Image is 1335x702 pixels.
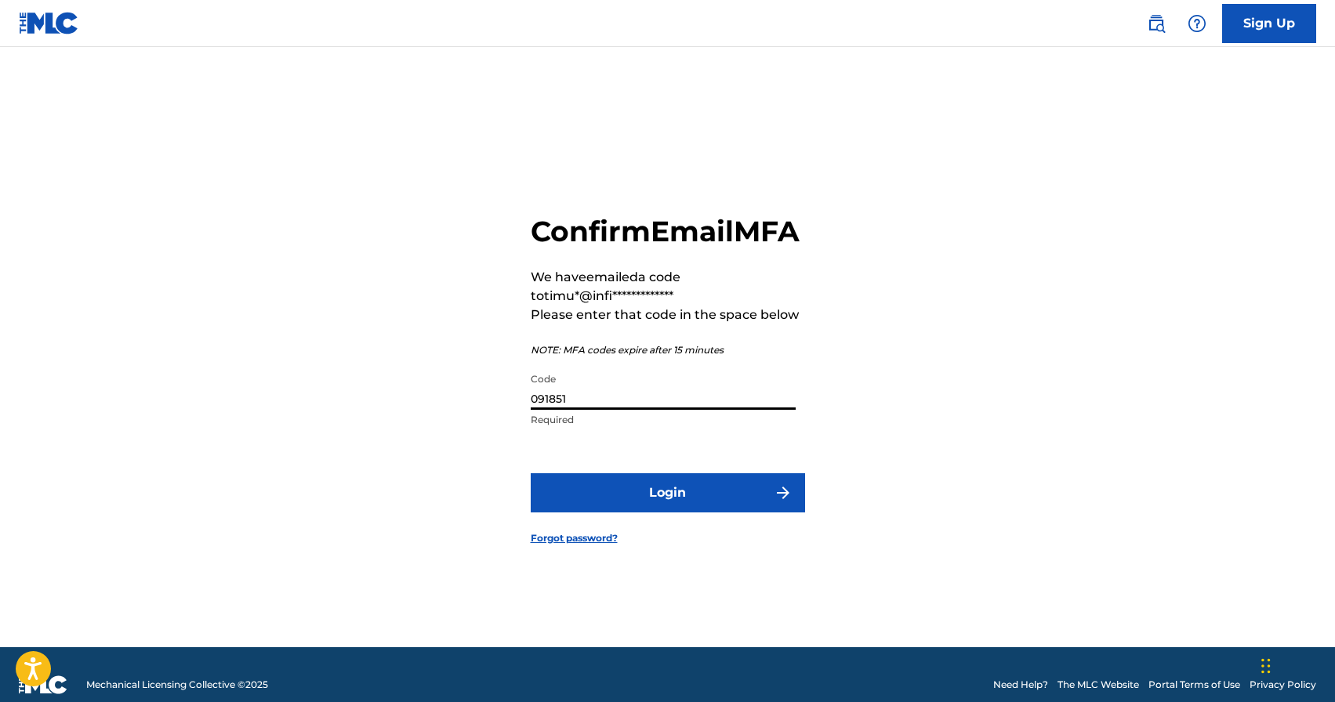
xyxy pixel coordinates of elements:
[531,306,805,324] p: Please enter that code in the space below
[1148,678,1240,692] a: Portal Terms of Use
[1141,8,1172,39] a: Public Search
[1181,8,1213,39] div: Help
[1257,627,1335,702] div: Виджет чата
[1261,642,1271,689] div: Перетащить
[19,675,67,694] img: logo
[774,483,793,502] img: f7272a7cc735f4ea7f67.svg
[86,678,268,692] span: Mechanical Licensing Collective © 2025
[1188,14,1206,33] img: help
[531,531,618,545] a: Forgot password?
[1222,4,1316,43] a: Sign Up
[1057,678,1139,692] a: The MLC Website
[993,678,1048,692] a: Need Help?
[19,12,79,34] img: MLC Logo
[531,473,805,512] button: Login
[1257,627,1335,702] iframe: Chat Widget
[531,343,805,357] p: NOTE: MFA codes expire after 15 minutes
[531,413,796,427] p: Required
[1147,14,1166,33] img: search
[531,214,805,249] h2: Confirm Email MFA
[1250,678,1316,692] a: Privacy Policy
